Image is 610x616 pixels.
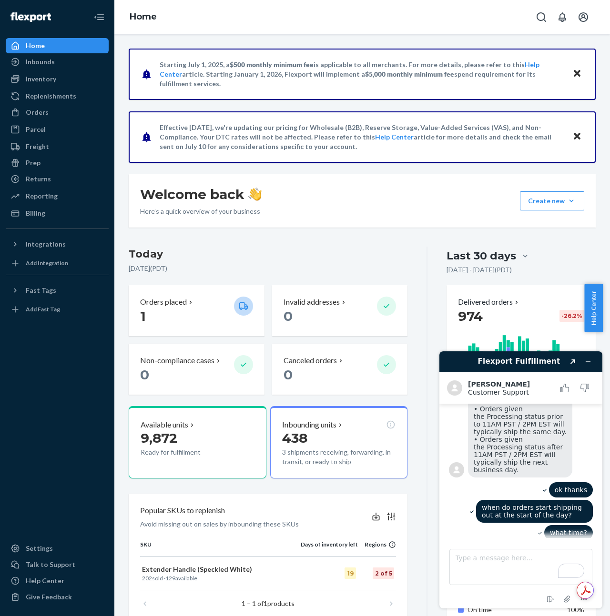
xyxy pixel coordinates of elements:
[90,8,109,27] button: Close Navigation
[26,74,56,84] div: Inventory
[6,54,109,70] a: Inbounds
[140,355,214,366] p: Non-compliance cases
[141,430,177,446] span: 9,872
[447,265,512,275] p: [DATE] - [DATE] ( PDT )
[375,133,414,141] a: Help Center
[571,67,583,81] button: Close
[6,189,109,204] a: Reporting
[358,540,396,548] div: Regions
[26,239,66,249] div: Integrations
[6,71,109,87] a: Inventory
[264,599,267,607] span: 1
[6,589,109,605] button: Give Feedback
[129,285,264,336] button: Orders placed 1
[6,155,109,170] a: Prep
[26,305,60,313] div: Add Fast Tag
[584,284,603,332] button: Help Center
[270,406,408,478] button: Inbounding units4383 shipments receiving, forwarding, in transit, or ready to ship
[140,186,262,203] h1: Welcome back
[373,567,394,579] div: 2 of 5
[574,8,593,27] button: Open account menu
[140,308,146,324] span: 1
[26,576,64,586] div: Help Center
[282,447,396,467] p: 3 shipments receiving, forwarding, in transit, or ready to ship
[282,419,336,430] p: Inbounding units
[6,38,109,53] a: Home
[6,573,109,588] a: Help Center
[447,248,516,263] div: Last 30 days
[6,302,109,317] a: Add Fast Tag
[140,505,225,516] p: Popular SKUs to replenish
[142,565,299,574] p: Extender Handle (Speckled White)
[272,285,408,336] button: Invalid addresses 0
[520,191,584,210] button: Create new
[6,89,109,104] a: Replenishments
[6,237,109,252] button: Integrations
[6,541,109,556] a: Settings
[165,575,175,582] span: 129
[301,540,358,556] th: Days of inventory left
[140,519,299,529] p: Avoid missing out on sales by inbounding these SKUs
[129,344,264,395] button: Non-compliance cases 0
[26,592,72,602] div: Give Feedback
[142,574,299,582] p: sold · available
[6,557,109,572] button: Talk to Support
[129,406,266,478] button: Available units9,872Ready for fulfillment
[130,11,157,22] a: Home
[6,256,109,271] a: Add Integration
[553,8,572,27] button: Open notifications
[10,12,51,22] img: Flexport logo
[140,367,149,383] span: 0
[26,191,58,201] div: Reporting
[458,297,520,308] button: Delivered orders
[26,286,56,295] div: Fast Tags
[26,142,49,151] div: Freight
[141,419,188,430] p: Available units
[160,60,563,89] p: Starting July 1, 2025, a is applicable to all merchants. For more details, please refer to this a...
[140,297,187,308] p: Orders placed
[230,60,314,69] span: $500 monthly minimum fee
[26,108,49,117] div: Orders
[571,130,583,144] button: Close
[284,308,293,324] span: 0
[6,105,109,120] a: Orders
[160,123,563,151] p: Effective [DATE], we're updating our pricing for Wholesale (B2B), Reserve Storage, Value-Added Se...
[284,367,293,383] span: 0
[140,540,301,556] th: SKU
[6,122,109,137] a: Parcel
[129,247,407,262] h3: Today
[532,8,551,27] button: Open Search Box
[22,7,42,15] span: Chat
[284,355,337,366] p: Canceled orders
[140,207,262,216] p: Here’s a quick overview of your business
[129,264,407,273] p: [DATE] ( PDT )
[6,171,109,187] a: Returns
[26,560,75,569] div: Talk to Support
[6,206,109,221] a: Billing
[26,125,46,134] div: Parcel
[458,308,483,324] span: 974
[432,344,610,616] iframe: To enrich screen reader interactions, please activate Accessibility in Grammarly extension settings
[272,344,408,395] button: Canceled orders 0
[26,91,76,101] div: Replenishments
[141,447,227,457] p: Ready for fulfillment
[6,283,109,298] button: Fast Tags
